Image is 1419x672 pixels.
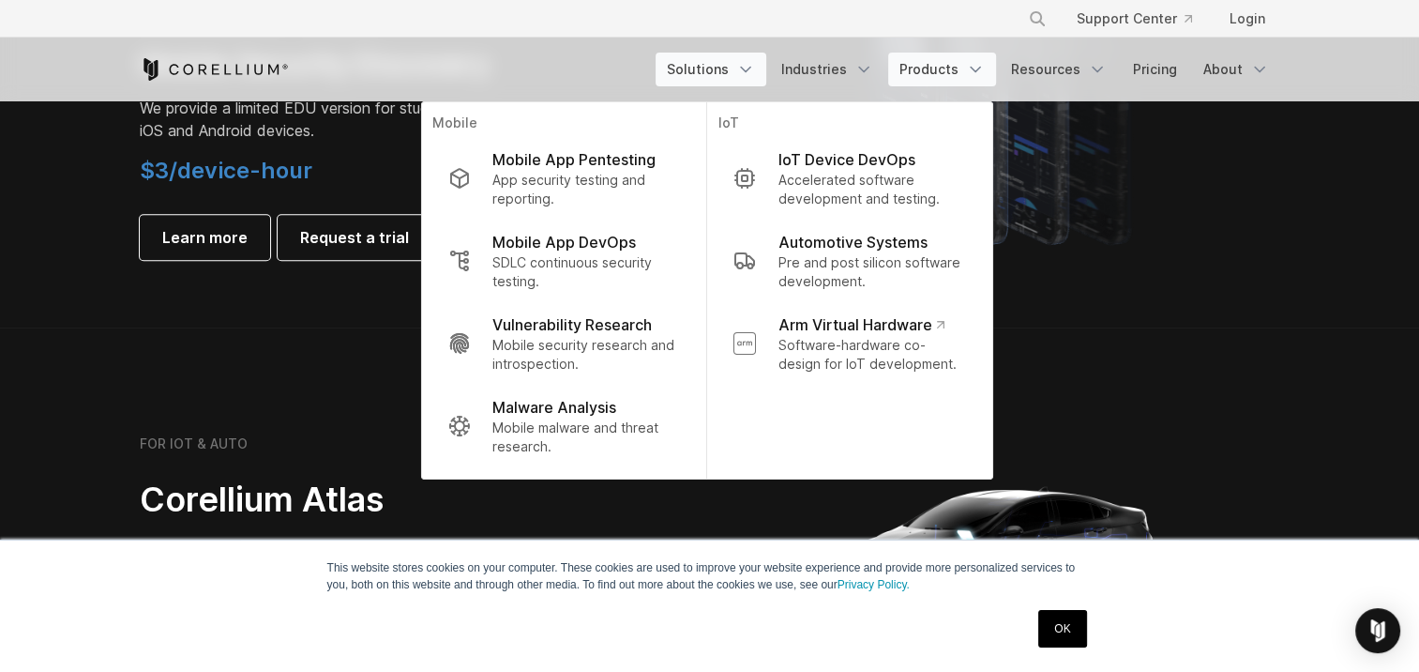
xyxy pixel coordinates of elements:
[140,435,248,452] h6: FOR IOT & AUTO
[140,97,665,142] p: exploring the world of virtual iOS and Android devices.
[492,231,636,253] p: Mobile App DevOps
[1192,53,1280,86] a: About
[492,336,679,374] p: Mobile security research and introspection.
[140,215,270,260] a: Learn more
[770,53,884,86] a: Industries
[140,479,665,521] h2: Corellium Atlas
[1038,610,1086,648] a: OK
[162,226,248,249] span: Learn more
[656,53,766,86] a: Solutions
[140,99,460,117] span: We provide a limited EDU version for students
[140,157,312,184] span: $3/device-hour
[492,419,679,456] p: Mobile malware and threat research.
[777,313,943,336] p: Arm Virtual Hardware
[432,385,694,467] a: Malware Analysis Mobile malware and threat research.
[1122,53,1188,86] a: Pricing
[140,58,289,81] a: Corellium Home
[492,171,679,208] p: App security testing and reporting.
[432,114,694,137] p: Mobile
[777,148,914,171] p: IoT Device DevOps
[717,137,980,220] a: IoT Device DevOps Accelerated software development and testing.
[777,231,927,253] p: Automotive Systems
[1062,2,1207,36] a: Support Center
[777,336,965,374] p: Software-hardware co-design for IoT development.
[492,313,652,336] p: Vulnerability Research
[1005,2,1280,36] div: Navigation Menu
[656,53,1280,86] div: Navigation Menu
[278,215,431,260] a: Request a trial
[432,137,694,220] a: Mobile App Pentesting App security testing and reporting.
[777,253,965,291] p: Pre and post silicon software development.
[777,171,965,208] p: Accelerated software development and testing.
[492,396,616,419] p: Malware Analysis
[140,538,646,579] span: Purpose-built platform to enable automotive software development, test, and automation.
[717,220,980,302] a: Automotive Systems Pre and post silicon software development.
[1215,2,1280,36] a: Login
[300,226,409,249] span: Request a trial
[888,53,996,86] a: Products
[717,302,980,385] a: Arm Virtual Hardware Software-hardware co-design for IoT development.
[838,578,910,591] a: Privacy Policy.
[432,302,694,385] a: Vulnerability Research Mobile security research and introspection.
[327,559,1093,593] p: This website stores cookies on your computer. These cookies are used to improve your website expe...
[492,253,679,291] p: SDLC continuous security testing.
[492,148,656,171] p: Mobile App Pentesting
[432,220,694,302] a: Mobile App DevOps SDLC continuous security testing.
[717,114,980,137] p: IoT
[1020,2,1054,36] button: Search
[1000,53,1118,86] a: Resources
[1355,608,1400,653] div: Open Intercom Messenger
